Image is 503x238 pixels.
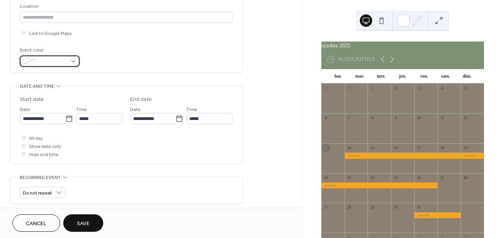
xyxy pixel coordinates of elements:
[416,205,422,210] div: 31
[347,175,352,181] div: 21
[463,205,468,210] div: 2
[440,86,445,91] div: 4
[23,189,52,198] span: Do not repeat
[29,134,43,142] span: All day
[416,175,422,181] div: 24
[393,115,399,121] div: 9
[349,69,370,84] div: mar.
[414,212,461,218] div: réservé
[440,205,445,210] div: 1
[12,214,60,232] button: Cancel
[63,214,103,232] button: Save
[130,106,140,114] span: Date
[76,106,87,114] span: Time
[393,86,399,91] div: 2
[20,106,30,114] span: Date
[416,145,422,151] div: 17
[416,115,422,121] div: 10
[413,69,435,84] div: ven.
[323,115,329,121] div: 6
[20,96,44,104] div: Start date
[463,175,468,181] div: 26
[370,205,375,210] div: 29
[321,182,438,188] div: réservé
[435,69,456,84] div: sam.
[77,220,90,228] span: Save
[370,175,375,181] div: 22
[347,145,352,151] div: 14
[20,82,54,90] span: Date and time
[393,175,399,181] div: 23
[29,142,61,151] span: Show date only
[26,220,47,228] span: Cancel
[29,151,59,159] span: Hide end time
[20,2,231,10] div: Location
[370,115,375,121] div: 8
[440,175,445,181] div: 25
[29,30,72,38] span: Link to Google Maps
[392,69,413,84] div: jeu.
[461,153,484,158] div: réservé
[440,145,445,151] div: 18
[20,174,61,182] span: Recurring event
[370,86,375,91] div: 1
[370,145,375,151] div: 15
[321,42,484,50] div: octobre 2025
[416,86,422,91] div: 3
[186,106,197,114] span: Time
[347,115,352,121] div: 7
[463,86,468,91] div: 5
[393,205,399,210] div: 30
[347,86,352,91] div: 30
[323,145,329,151] div: 13
[323,86,329,91] div: 29
[323,175,329,181] div: 20
[393,145,399,151] div: 16
[345,153,461,158] div: réservé
[347,205,352,210] div: 28
[323,205,329,210] div: 27
[328,69,349,84] div: lun.
[130,96,152,104] div: End date
[370,69,392,84] div: mer.
[463,115,468,121] div: 12
[456,69,478,84] div: dim.
[463,145,468,151] div: 19
[20,46,78,54] div: Event color
[440,115,445,121] div: 11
